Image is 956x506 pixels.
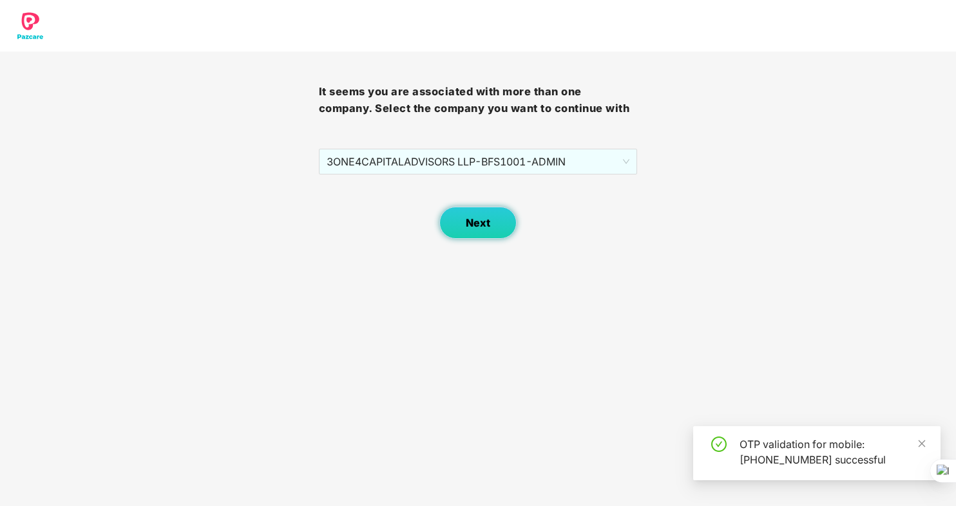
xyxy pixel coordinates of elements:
[319,84,638,117] h3: It seems you are associated with more than one company. Select the company you want to continue with
[740,436,925,467] div: OTP validation for mobile: [PHONE_NUMBER] successful
[711,436,727,452] span: check-circle
[439,207,517,239] button: Next
[917,439,926,448] span: close
[466,217,490,229] span: Next
[327,149,630,174] span: 3ONE4CAPITALADVISORS LLP - BFS1001 - ADMIN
